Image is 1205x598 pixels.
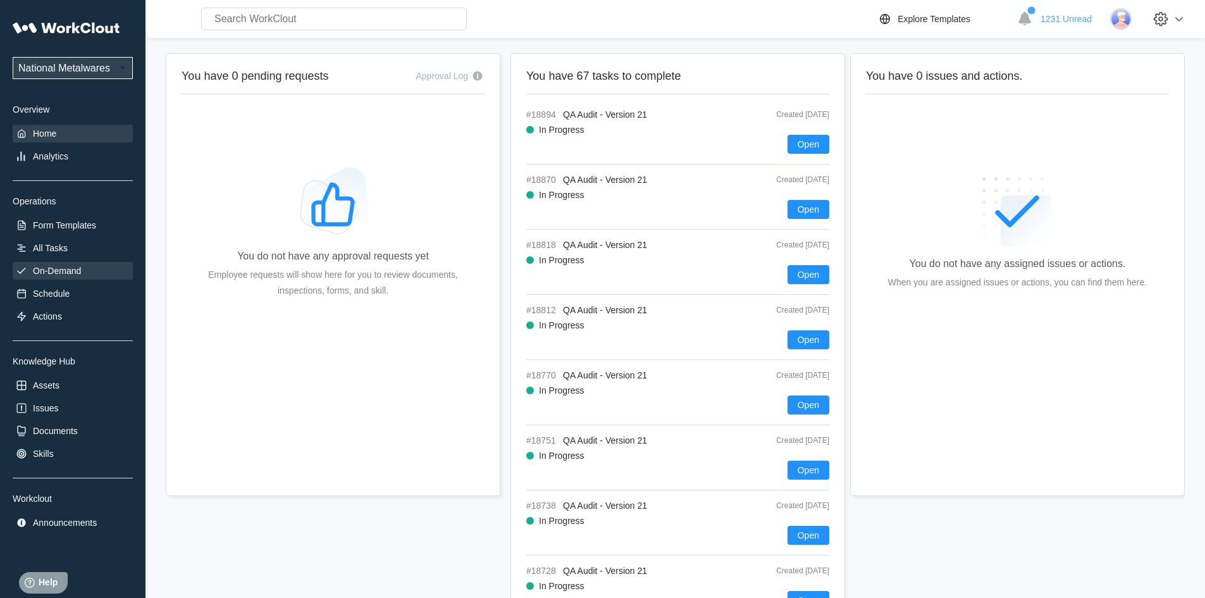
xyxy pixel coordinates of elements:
[788,526,829,545] button: Open
[33,518,97,528] div: Announcements
[539,581,584,591] div: In Progress
[788,200,829,219] button: Open
[747,566,829,575] div: Created [DATE]
[33,266,81,276] div: On-Demand
[526,501,558,511] span: #18738
[747,240,829,249] div: Created [DATE]
[563,109,647,120] span: QA Audit - Version 21
[866,69,1169,84] h2: You have 0 issues and actions.
[33,403,58,413] div: Issues
[539,125,584,135] div: In Progress
[13,377,133,394] a: Assets
[1041,14,1092,24] span: 1231 Unread
[788,135,829,154] button: Open
[526,566,558,576] span: #18728
[13,445,133,463] a: Skills
[526,240,558,250] span: #18818
[747,436,829,445] div: Created [DATE]
[747,110,829,119] div: Created [DATE]
[798,205,819,214] span: Open
[539,320,584,330] div: In Progress
[788,330,829,349] button: Open
[539,451,584,461] div: In Progress
[33,128,56,139] div: Home
[237,251,429,262] div: You do not have any approval requests yet
[910,258,1126,270] div: You do not have any assigned issues or actions.
[33,243,68,253] div: All Tasks
[563,370,647,380] span: QA Audit - Version 21
[798,466,819,475] span: Open
[788,396,829,414] button: Open
[747,306,829,315] div: Created [DATE]
[13,147,133,165] a: Analytics
[13,216,133,234] a: Form Templates
[33,289,70,299] div: Schedule
[526,305,558,315] span: #18812
[201,8,467,30] input: Search WorkClout
[33,426,78,436] div: Documents
[877,11,1011,27] a: Explore Templates
[539,516,584,526] div: In Progress
[13,514,133,532] a: Announcements
[563,566,647,576] span: QA Audit - Version 21
[798,401,819,409] span: Open
[526,175,558,185] span: #18870
[888,275,1147,290] div: When you are assigned issues or actions, you can find them here.
[13,285,133,302] a: Schedule
[563,240,647,250] span: QA Audit - Version 21
[416,71,468,81] div: Approval Log
[798,140,819,149] span: Open
[539,385,584,396] div: In Progress
[788,265,829,284] button: Open
[13,399,133,417] a: Issues
[13,104,133,115] div: Overview
[563,435,647,445] span: QA Audit - Version 21
[13,356,133,366] div: Knowledge Hub
[563,305,647,315] span: QA Audit - Version 21
[202,267,464,299] div: Employee requests will show here for you to review documents, inspections, forms, and skill.
[563,501,647,511] span: QA Audit - Version 21
[13,239,133,257] a: All Tasks
[747,371,829,380] div: Created [DATE]
[563,175,647,185] span: QA Audit - Version 21
[33,449,54,459] div: Skills
[1110,8,1132,30] img: user-3.png
[13,308,133,325] a: Actions
[539,190,584,200] div: In Progress
[788,461,829,480] button: Open
[13,262,133,280] a: On-Demand
[13,125,133,142] a: Home
[747,175,829,184] div: Created [DATE]
[526,109,558,120] span: #18894
[898,14,970,24] div: Explore Templates
[13,494,133,504] div: Workclout
[33,151,68,161] div: Analytics
[798,270,819,279] span: Open
[526,435,558,445] span: #18751
[182,69,329,84] h2: You have 0 pending requests
[798,335,819,344] span: Open
[33,220,96,230] div: Form Templates
[13,196,133,206] div: Operations
[526,370,558,380] span: #18770
[798,531,819,540] span: Open
[33,380,59,390] div: Assets
[539,255,584,265] div: In Progress
[747,501,829,510] div: Created [DATE]
[33,311,62,321] div: Actions
[13,422,133,440] a: Documents
[526,69,829,84] h2: You have 67 tasks to complete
